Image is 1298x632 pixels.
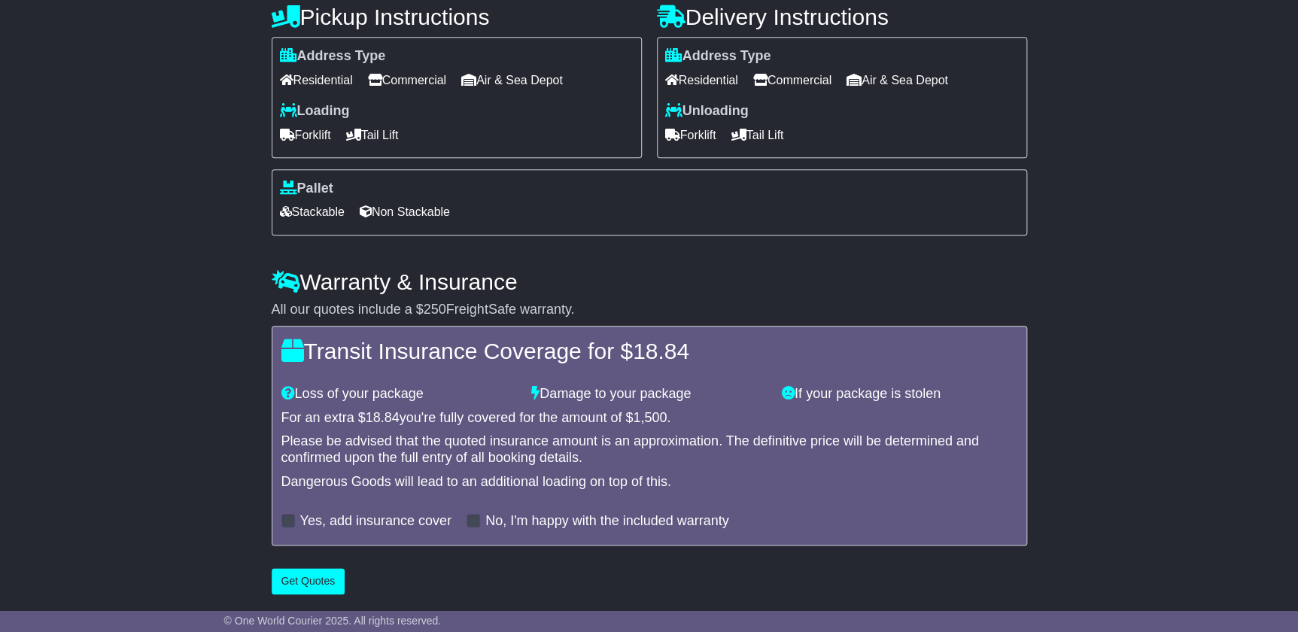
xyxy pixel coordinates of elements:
span: Tail Lift [731,123,784,147]
span: Air & Sea Depot [847,68,948,92]
label: Address Type [665,48,771,65]
span: Non Stackable [360,200,450,223]
span: Commercial [368,68,446,92]
div: Loss of your package [274,386,524,403]
div: Dangerous Goods will lead to an additional loading on top of this. [281,474,1017,491]
label: Address Type [280,48,386,65]
div: Please be advised that the quoted insurance amount is an approximation. The definitive price will... [281,433,1017,466]
label: Loading [280,103,350,120]
h4: Pickup Instructions [272,5,642,29]
label: Pallet [280,181,333,197]
div: Damage to your package [524,386,774,403]
label: Yes, add insurance cover [300,513,451,530]
span: Tail Lift [346,123,399,147]
h4: Transit Insurance Coverage for $ [281,339,1017,363]
span: Stackable [280,200,345,223]
span: 18.84 [366,410,400,425]
span: Air & Sea Depot [461,68,563,92]
label: No, I'm happy with the included warranty [485,513,729,530]
span: 250 [424,302,446,317]
h4: Warranty & Insurance [272,269,1027,294]
span: Residential [665,68,738,92]
span: Commercial [753,68,831,92]
span: Forklift [280,123,331,147]
span: 18.84 [633,339,689,363]
span: Residential [280,68,353,92]
button: Get Quotes [272,568,345,594]
div: All our quotes include a $ FreightSafe warranty. [272,302,1027,318]
span: © One World Courier 2025. All rights reserved. [224,615,442,627]
div: If your package is stolen [774,386,1025,403]
span: 1,500 [633,410,667,425]
div: For an extra $ you're fully covered for the amount of $ . [281,410,1017,427]
label: Unloading [665,103,749,120]
span: Forklift [665,123,716,147]
h4: Delivery Instructions [657,5,1027,29]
